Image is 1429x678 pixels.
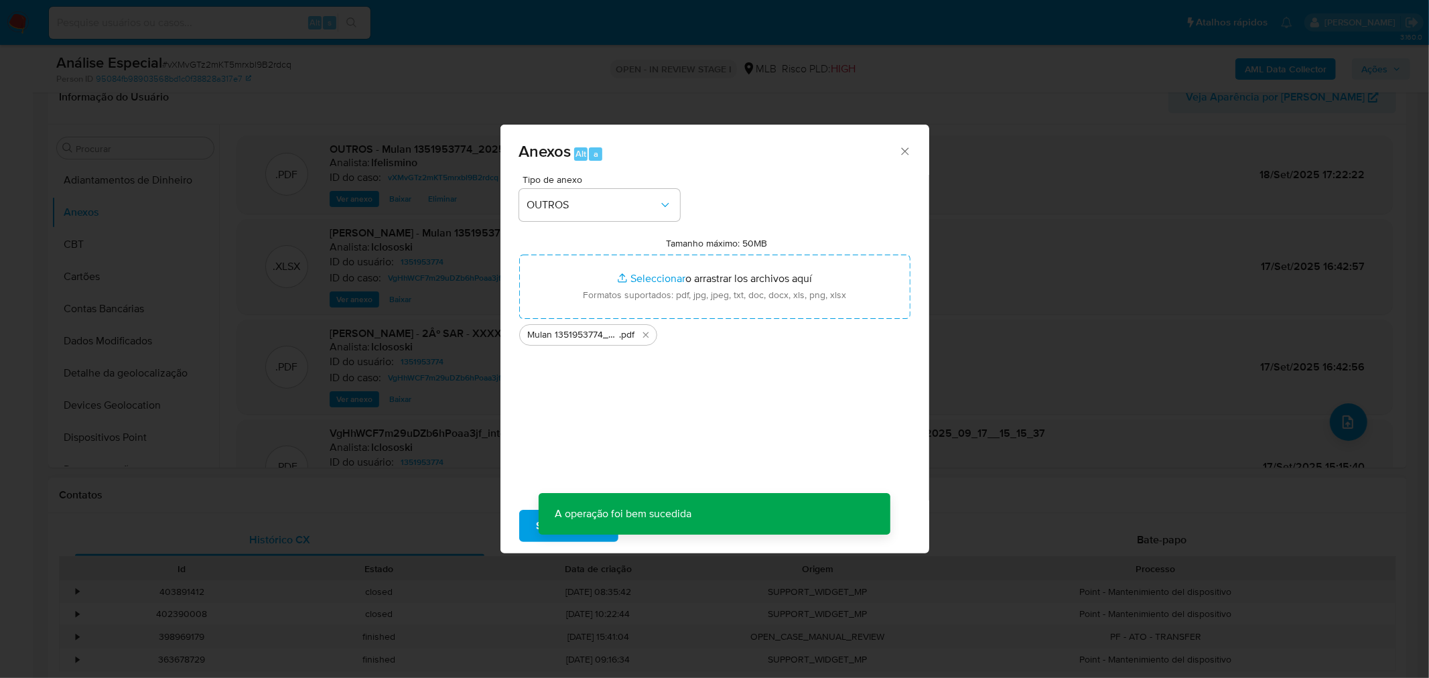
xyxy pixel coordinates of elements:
p: A operação foi bem sucedida [539,493,707,535]
button: Cerrar [898,145,910,157]
span: .pdf [620,328,635,342]
span: OUTROS [527,198,659,212]
button: Eliminar Mulan 1351953774_2025_09_18_14_06_56 QSP III ASSESSORIA, CONSULTORIA E EDUCAÇÃO LTDA.pdf [638,327,654,343]
span: a [594,147,598,160]
span: Subir arquivo [537,511,601,541]
span: Mulan 1351953774_2025_09_18_14_06_56 QSP III ASSESSORIA, CONSULTORIA E EDUCAÇÃO LTDA [528,328,620,342]
button: OUTROS [519,189,680,221]
ul: Archivos seleccionados [519,319,910,346]
span: Anexos [519,139,571,163]
span: Alt [575,147,586,160]
button: Subir arquivo [519,510,618,542]
span: Tipo de anexo [523,175,683,184]
span: Cancelar [641,511,685,541]
label: Tamanho máximo: 50MB [666,237,767,249]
